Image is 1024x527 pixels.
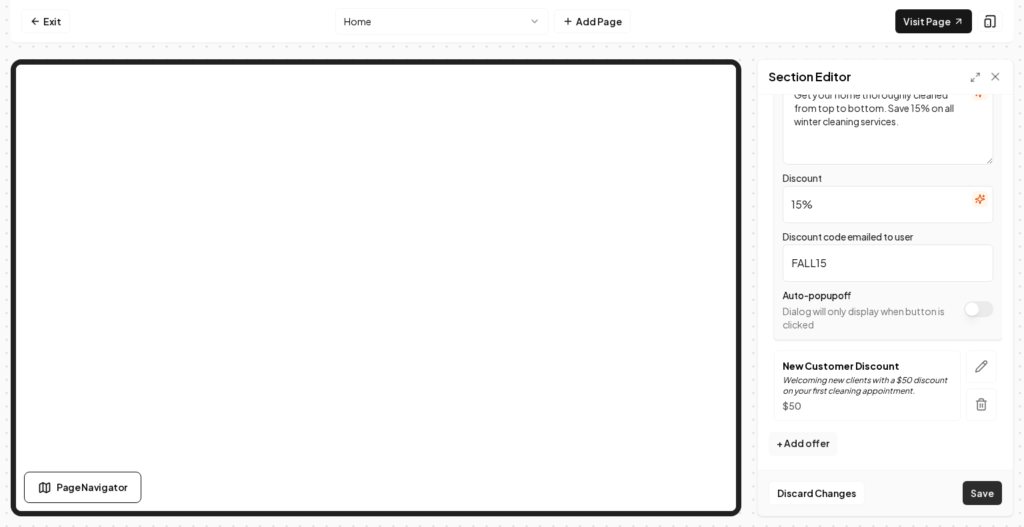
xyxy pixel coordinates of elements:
p: New Customer Discount [783,359,952,372]
a: Visit Page [895,9,972,33]
button: Discard Changes [769,481,865,505]
button: Add Page [554,9,631,33]
button: Page Navigator [24,472,141,503]
label: Auto-popup off [783,289,851,301]
label: Discount [783,172,822,184]
button: + Add offer [769,432,837,456]
p: $50 [783,399,952,412]
input: Discount [783,186,993,223]
p: Dialog will only display when button is clicked [783,304,957,331]
input: VIP25 [783,245,993,282]
button: Save [963,481,1002,505]
span: Page Navigator [57,480,127,494]
label: Discount code emailed to user [783,231,913,243]
a: Exit [21,9,70,33]
p: Welcoming new clients with a $50 discount on your first cleaning appointment. [783,375,952,396]
h2: Section Editor [769,67,851,86]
